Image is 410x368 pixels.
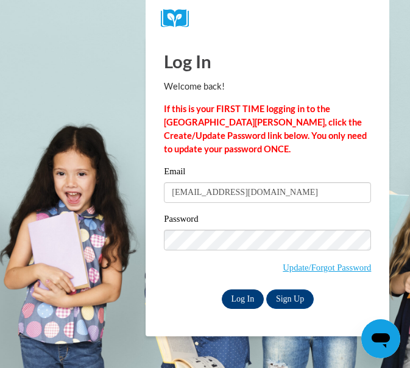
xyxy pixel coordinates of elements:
label: Password [164,214,371,227]
iframe: Button to launch messaging window [361,319,400,358]
strong: If this is your FIRST TIME logging in to the [GEOGRAPHIC_DATA][PERSON_NAME], click the Create/Upd... [164,104,367,154]
img: Logo brand [161,9,197,28]
h1: Log In [164,49,371,74]
label: Email [164,167,371,179]
a: Sign Up [266,289,314,309]
a: Update/Forgot Password [283,263,371,272]
input: Log In [222,289,264,309]
p: Welcome back! [164,80,371,93]
a: COX Campus [161,9,374,28]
